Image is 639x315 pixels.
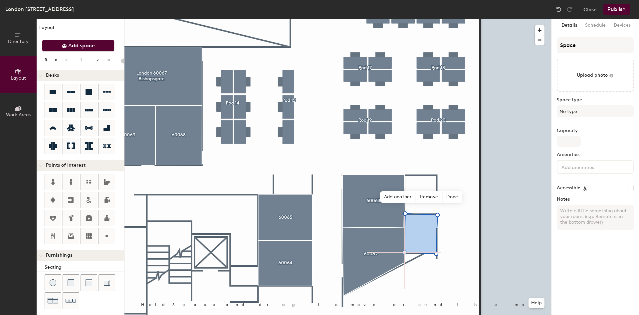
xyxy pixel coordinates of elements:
[68,279,74,286] img: Cushion
[581,19,610,32] button: Schedule
[583,4,597,15] button: Close
[45,57,118,62] div: Resize
[46,73,59,78] span: Desks
[557,185,580,191] label: Accessible
[566,6,573,13] img: Redo
[557,19,581,32] button: Details
[557,197,634,202] label: Notes
[46,253,72,258] span: Furnishings
[8,39,29,44] span: Directory
[99,274,115,291] button: Couch (corner)
[81,274,97,291] button: Couch (middle)
[557,97,634,103] label: Space type
[42,40,114,52] button: Add space
[555,6,562,13] img: Undo
[104,279,110,286] img: Couch (corner)
[603,4,630,15] button: Publish
[63,292,79,309] button: Couch (x3)
[416,191,443,203] span: Remove
[46,163,86,168] span: Points of Interest
[68,42,95,49] span: Add space
[6,112,31,118] span: Work Areas
[557,59,634,92] button: Upload photo
[5,5,74,13] div: London [STREET_ADDRESS]
[45,274,61,291] button: Stool
[63,274,79,291] button: Cushion
[610,19,635,32] button: Devices
[557,105,634,117] button: No type
[380,191,416,203] span: Add another
[45,292,61,309] button: Couch (x2)
[48,295,58,306] img: Couch (x2)
[45,264,124,271] div: Seating
[50,279,56,286] img: Stool
[66,296,76,306] img: Couch (x3)
[529,298,544,308] button: Help
[442,191,462,203] span: Done
[560,163,620,171] input: Add amenities
[557,128,634,133] label: Capacity
[11,75,26,81] span: Layout
[37,24,124,34] h1: Layout
[86,279,92,286] img: Couch (middle)
[557,152,634,157] label: Amenities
